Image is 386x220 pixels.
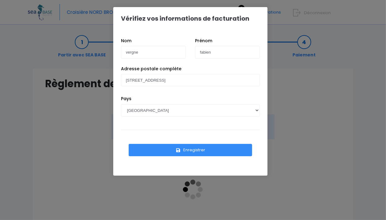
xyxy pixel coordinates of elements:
label: Pays [121,96,131,102]
label: Nom [121,38,131,44]
h1: Vérifiez vos informations de facturation [121,15,249,22]
label: Prénom [195,38,212,44]
label: Adresse postale complète [121,66,181,72]
button: Enregistrer [129,144,252,156]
